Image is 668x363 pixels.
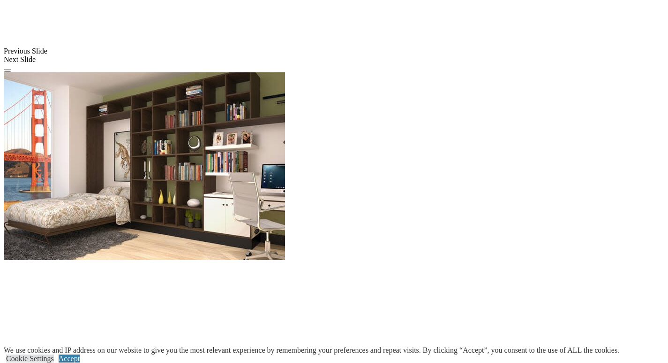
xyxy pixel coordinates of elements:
div: We use cookies and IP address on our website to give you the most relevant experience by remember... [4,346,619,355]
a: Accept [59,355,80,363]
img: Banner for mobile view [4,72,285,260]
a: Cookie Settings [6,355,54,363]
button: Click here to pause slide show [4,69,11,72]
div: Previous Slide [4,47,664,55]
div: Next Slide [4,55,664,64]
